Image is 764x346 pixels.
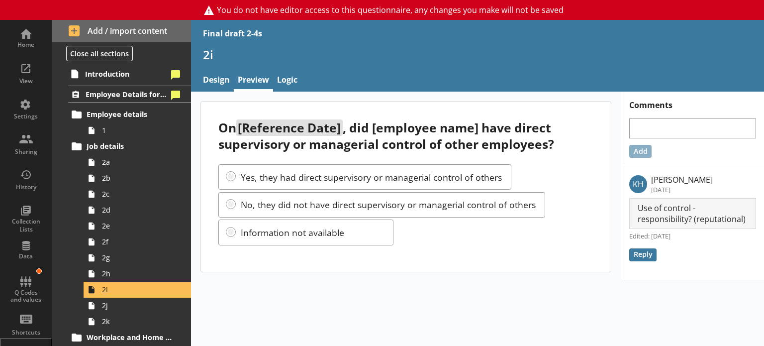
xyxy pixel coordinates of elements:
[8,183,43,191] div: History
[68,66,191,82] a: Introduction
[102,189,177,199] span: 2c
[102,205,177,215] span: 2d
[102,253,177,262] span: 2g
[87,333,173,342] span: Workplace and Home Postcodes
[8,252,43,260] div: Data
[84,218,191,234] a: 2e
[102,125,177,135] span: 1
[203,47,752,62] h1: 2i
[102,173,177,183] span: 2b
[73,138,191,330] li: Job details2a2b2c2d2e2f2g2h2i2j2k
[102,157,177,167] span: 2a
[8,329,43,337] div: Shortcuts
[8,289,43,304] div: Q Codes and values
[102,285,177,294] span: 2i
[629,175,647,193] p: KH
[84,298,191,314] a: 2j
[84,282,191,298] a: 2i
[629,248,657,261] button: Reply
[84,154,191,170] a: 2a
[651,185,713,194] p: [DATE]
[84,202,191,218] a: 2d
[85,69,167,79] span: Introduction
[236,119,342,136] span: [Reference Date]
[621,92,764,111] h1: Comments
[84,314,191,330] a: 2k
[102,269,177,278] span: 2h
[8,113,43,120] div: Settings
[651,174,713,185] p: [PERSON_NAME]
[68,330,191,346] a: Workplace and Home Postcodes
[73,107,191,138] li: Employee details1
[84,250,191,266] a: 2g
[203,28,262,39] div: Final draft 2-4s
[84,122,191,138] a: 1
[234,70,273,92] a: Preview
[87,141,173,151] span: Job details
[102,317,177,326] span: 2k
[8,41,43,49] div: Home
[87,110,173,119] span: Employee details
[102,237,177,246] span: 2f
[199,70,234,92] a: Design
[102,221,177,231] span: 2e
[69,25,175,36] span: Add / import content
[102,301,177,310] span: 2j
[629,231,756,240] p: Edited: [DATE]
[629,198,756,229] p: Use of control - responsibility? (reputational)
[66,46,133,61] button: Close all sections
[68,86,191,103] a: Employee Details for Employee 1
[273,70,301,92] a: Logic
[68,138,191,154] a: Job details
[218,119,593,152] div: On , did [employee name] have direct supervisory or managerial control of other employees?
[84,234,191,250] a: 2f
[84,186,191,202] a: 2c
[8,77,43,85] div: View
[8,148,43,156] div: Sharing
[68,107,191,122] a: Employee details
[84,170,191,186] a: 2b
[84,266,191,282] a: 2h
[52,20,191,42] button: Add / import content
[8,218,43,233] div: Collection Lists
[86,90,167,99] span: Employee Details for Employee 1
